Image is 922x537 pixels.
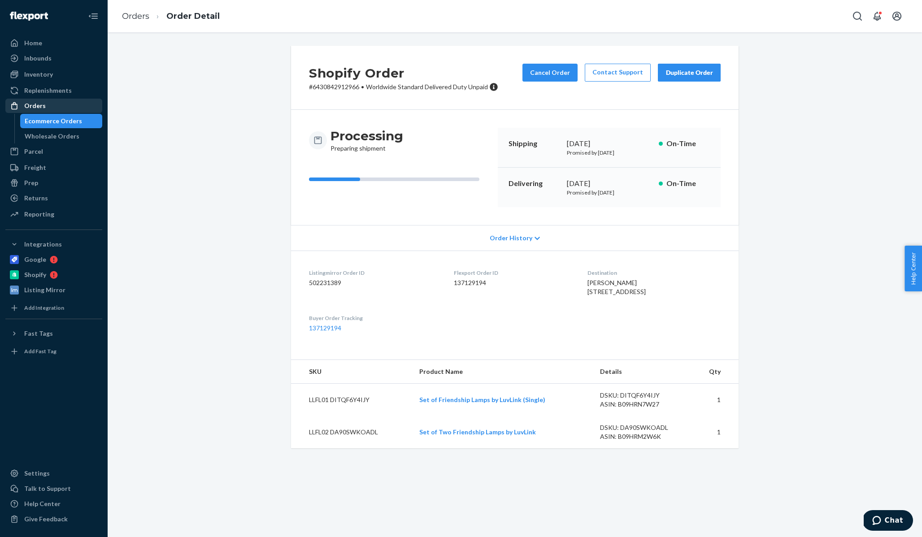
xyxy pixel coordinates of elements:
[24,499,61,508] div: Help Center
[291,384,412,416] td: LLFL01 DITQF6Y4IJY
[24,54,52,63] div: Inbounds
[522,64,578,82] button: Cancel Order
[5,67,102,82] a: Inventory
[24,255,46,264] div: Google
[567,149,652,156] p: Promised by [DATE]
[291,360,412,384] th: SKU
[5,497,102,511] a: Help Center
[24,101,46,110] div: Orders
[5,481,102,496] button: Talk to Support
[331,128,403,153] div: Preparing shipment
[25,132,79,141] div: Wholesale Orders
[25,117,82,126] div: Ecommerce Orders
[309,269,439,277] dt: Listingmirror Order ID
[24,515,68,524] div: Give Feedback
[593,360,691,384] th: Details
[666,139,710,149] p: On-Time
[567,139,652,149] div: [DATE]
[20,114,103,128] a: Ecommerce Orders
[5,144,102,159] a: Parcel
[309,314,439,322] dt: Buyer Order Tracking
[5,252,102,267] a: Google
[24,347,57,355] div: Add Fast Tag
[24,178,38,187] div: Prep
[24,163,46,172] div: Freight
[509,178,560,189] p: Delivering
[5,160,102,175] a: Freight
[585,64,651,82] a: Contact Support
[84,7,102,25] button: Close Navigation
[868,7,886,25] button: Open notifications
[5,36,102,50] a: Home
[691,384,739,416] td: 1
[5,99,102,113] a: Orders
[122,11,149,21] a: Orders
[5,301,102,315] a: Add Integration
[454,269,573,277] dt: Flexport Order ID
[24,39,42,48] div: Home
[691,360,739,384] th: Qty
[888,7,906,25] button: Open account menu
[5,326,102,341] button: Fast Tags
[309,82,498,91] p: # 6430842912966
[600,423,684,432] div: DSKU: DA90SWKOADL
[658,64,721,82] button: Duplicate Order
[567,189,652,196] p: Promised by [DATE]
[5,283,102,297] a: Listing Mirror
[600,400,684,409] div: ASIN: B09HRN7W27
[291,416,412,448] td: LLFL02 DA90SWKOADL
[666,178,710,189] p: On-Time
[24,286,65,294] div: Listing Mirror
[5,176,102,190] a: Prep
[905,246,922,291] button: Help Center
[587,279,646,295] span: [PERSON_NAME] [STREET_ADDRESS]
[24,86,72,95] div: Replenishments
[24,304,64,312] div: Add Integration
[5,344,102,359] a: Add Fast Tag
[309,278,439,287] dd: 502231389
[419,396,545,403] a: Set of Friendship Lamps by LuvLink (Single)
[5,512,102,526] button: Give Feedback
[412,360,593,384] th: Product Name
[24,270,46,279] div: Shopify
[24,147,43,156] div: Parcel
[691,416,739,448] td: 1
[361,83,364,91] span: •
[366,83,488,91] span: Worldwide Standard Delivered Duty Unpaid
[20,129,103,143] a: Wholesale Orders
[166,11,220,21] a: Order Detail
[24,329,53,338] div: Fast Tags
[115,3,227,30] ol: breadcrumbs
[309,64,498,82] h2: Shopify Order
[5,83,102,98] a: Replenishments
[24,210,54,219] div: Reporting
[10,12,48,21] img: Flexport logo
[567,178,652,189] div: [DATE]
[5,191,102,205] a: Returns
[490,234,532,243] span: Order History
[5,207,102,221] a: Reporting
[24,194,48,203] div: Returns
[848,7,866,25] button: Open Search Box
[24,469,50,478] div: Settings
[24,240,62,249] div: Integrations
[419,428,536,436] a: Set of Two Friendship Lamps by LuvLink
[864,510,913,533] iframe: Opens a widget where you can chat to one of our agents
[309,324,341,332] a: 137129194
[5,268,102,282] a: Shopify
[5,237,102,251] button: Integrations
[454,278,573,287] dd: 137129194
[587,269,721,277] dt: Destination
[5,51,102,65] a: Inbounds
[509,139,560,149] p: Shipping
[600,391,684,400] div: DSKU: DITQF6Y4IJY
[665,68,713,77] div: Duplicate Order
[5,466,102,481] a: Settings
[24,70,53,79] div: Inventory
[600,432,684,441] div: ASIN: B09HRM2W6K
[331,128,403,144] h3: Processing
[24,484,71,493] div: Talk to Support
